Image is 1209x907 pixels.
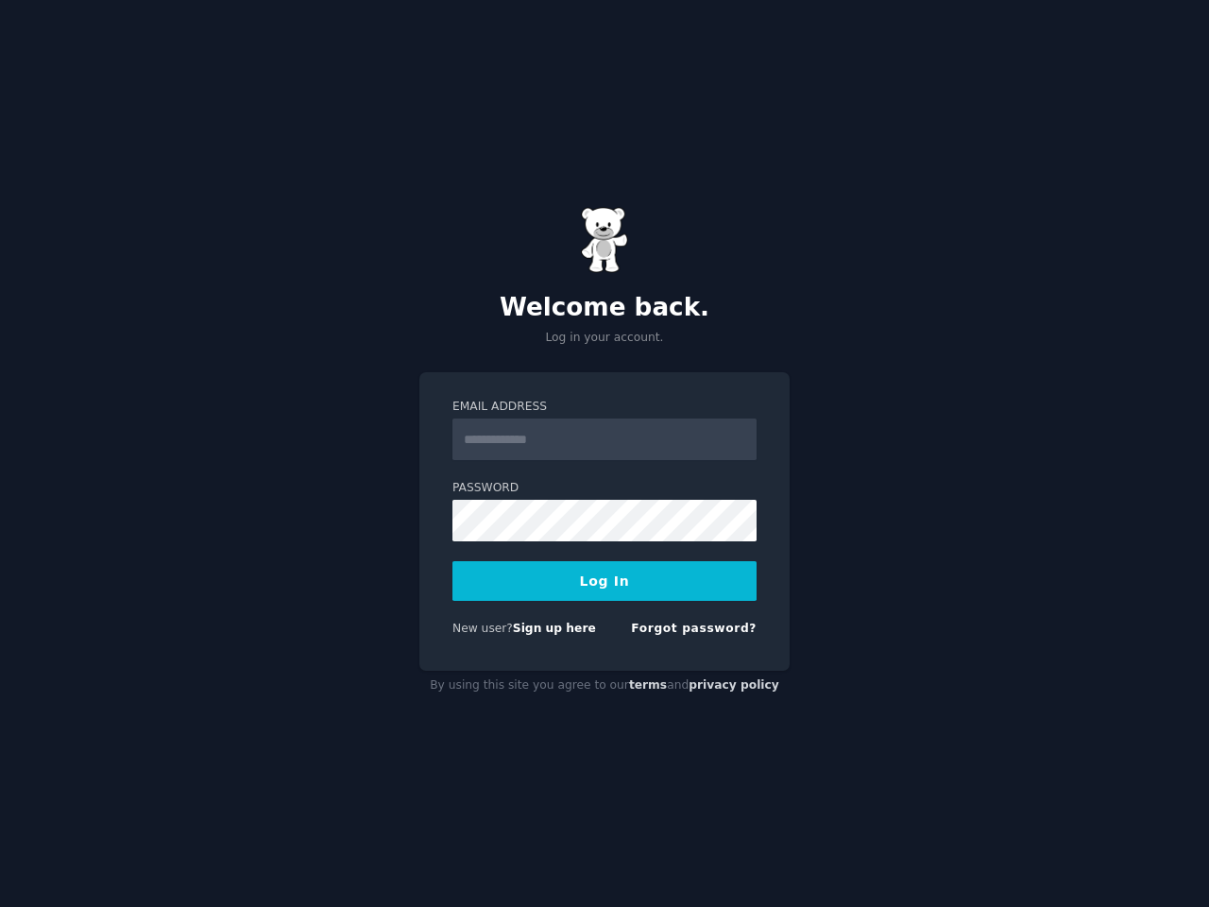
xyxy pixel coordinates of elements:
h2: Welcome back. [419,293,790,323]
p: Log in your account. [419,330,790,347]
span: New user? [452,622,513,635]
label: Password [452,480,757,497]
a: Forgot password? [631,622,757,635]
div: By using this site you agree to our and [419,671,790,701]
a: terms [629,678,667,692]
button: Log In [452,561,757,601]
a: privacy policy [689,678,779,692]
img: Gummy Bear [581,207,628,273]
label: Email Address [452,399,757,416]
a: Sign up here [513,622,596,635]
